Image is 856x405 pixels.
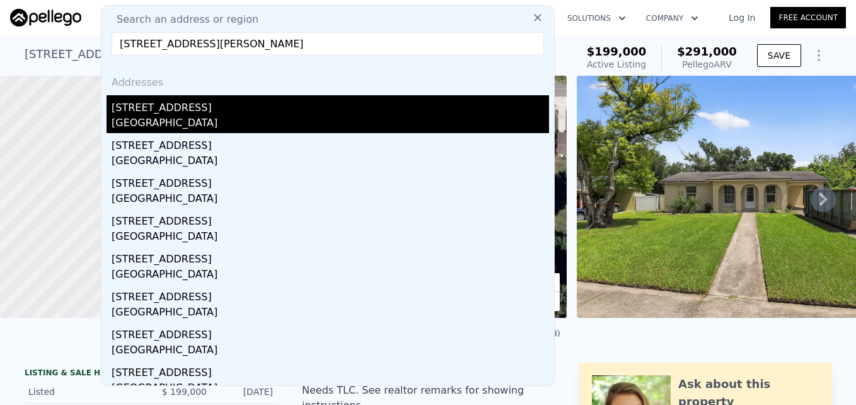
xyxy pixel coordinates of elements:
[107,65,549,95] div: Addresses
[112,247,549,267] div: [STREET_ADDRESS]
[587,45,647,58] span: $199,000
[770,7,846,28] a: Free Account
[10,9,81,26] img: Pellego
[112,343,549,360] div: [GEOGRAPHIC_DATA]
[217,385,273,398] div: [DATE]
[112,95,549,115] div: [STREET_ADDRESS]
[587,59,646,69] span: Active Listing
[112,229,549,247] div: [GEOGRAPHIC_DATA]
[112,305,549,322] div: [GEOGRAPHIC_DATA]
[25,45,393,63] div: [STREET_ADDRESS][PERSON_NAME] , [PERSON_NAME] , FL 32771
[112,209,549,229] div: [STREET_ADDRESS]
[107,12,258,27] span: Search an address or region
[112,322,549,343] div: [STREET_ADDRESS]
[677,45,737,58] span: $291,000
[677,58,737,71] div: Pellego ARV
[757,44,801,67] button: SAVE
[112,153,549,171] div: [GEOGRAPHIC_DATA]
[112,267,549,285] div: [GEOGRAPHIC_DATA]
[806,43,831,68] button: Show Options
[112,191,549,209] div: [GEOGRAPHIC_DATA]
[162,387,207,397] span: $ 199,000
[112,380,549,398] div: [GEOGRAPHIC_DATA]
[112,115,549,133] div: [GEOGRAPHIC_DATA]
[112,171,549,191] div: [STREET_ADDRESS]
[25,368,277,380] div: LISTING & SALE HISTORY
[557,7,636,30] button: Solutions
[636,7,709,30] button: Company
[112,360,549,380] div: [STREET_ADDRESS]
[112,32,544,55] input: Enter an address, city, region, neighborhood or zip code
[112,285,549,305] div: [STREET_ADDRESS]
[112,133,549,153] div: [STREET_ADDRESS]
[714,11,770,24] a: Log In
[28,385,141,398] div: Listed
